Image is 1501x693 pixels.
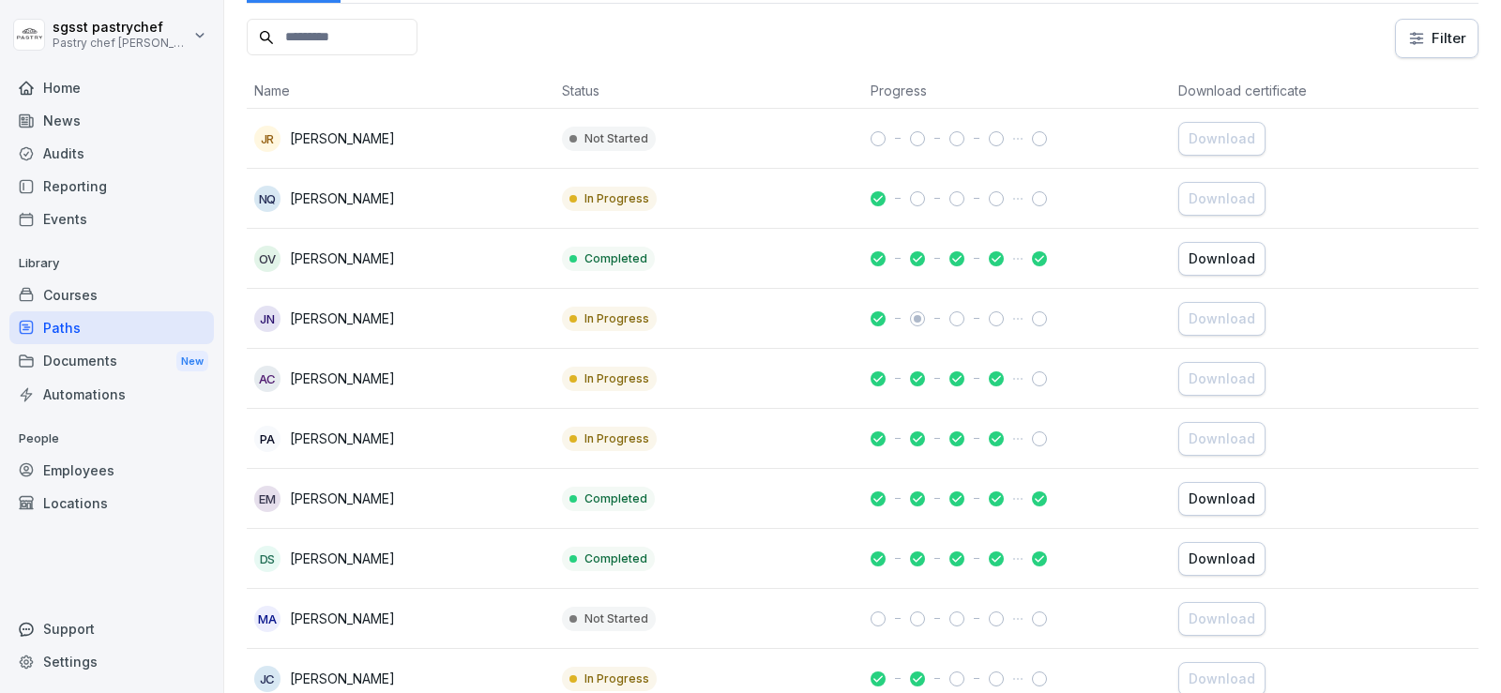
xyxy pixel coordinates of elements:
[254,666,280,692] div: JC
[1171,73,1478,109] th: Download certificate
[584,490,647,507] p: Completed
[9,378,214,411] a: Automations
[9,71,214,104] a: Home
[9,104,214,137] a: News
[9,487,214,520] a: Locations
[554,73,862,109] th: Status
[1189,489,1255,509] div: Download
[53,20,190,36] p: sgsst pastrychef
[9,203,214,235] a: Events
[9,137,214,170] a: Audits
[1189,549,1255,569] div: Download
[1178,422,1266,456] button: Download
[584,550,647,567] p: Completed
[1178,542,1266,576] button: Download
[584,130,648,147] p: Not Started
[1189,128,1255,149] div: Download
[584,610,648,627] p: Not Started
[290,549,395,568] p: [PERSON_NAME]
[1189,249,1255,269] div: Download
[584,310,649,327] p: In Progress
[1178,122,1266,156] button: Download
[290,188,395,208] p: [PERSON_NAME]
[254,366,280,392] div: AC
[1178,182,1266,216] button: Download
[1189,369,1255,389] div: Download
[290,489,395,508] p: [PERSON_NAME]
[1189,309,1255,329] div: Download
[9,612,214,645] div: Support
[1178,242,1266,276] button: Download
[1407,29,1466,48] div: Filter
[254,486,280,512] div: EM
[1189,609,1255,629] div: Download
[290,128,395,148] p: [PERSON_NAME]
[254,606,280,632] div: MA
[1189,669,1255,689] div: Download
[9,279,214,311] a: Courses
[290,309,395,328] p: [PERSON_NAME]
[290,669,395,688] p: [PERSON_NAME]
[863,73,1171,109] th: Progress
[9,424,214,454] p: People
[290,369,395,388] p: [PERSON_NAME]
[254,186,280,212] div: NQ
[254,306,280,332] div: JN
[290,609,395,628] p: [PERSON_NAME]
[584,190,649,207] p: In Progress
[584,430,649,447] p: In Progress
[1178,362,1266,396] button: Download
[254,426,280,452] div: PA
[9,344,214,379] a: DocumentsNew
[9,344,214,379] div: Documents
[290,429,395,448] p: [PERSON_NAME]
[584,370,649,387] p: In Progress
[9,645,214,678] a: Settings
[254,126,280,152] div: JR
[9,311,214,344] a: Paths
[290,249,395,268] p: [PERSON_NAME]
[584,670,649,687] p: In Progress
[1178,602,1266,636] button: Download
[584,250,647,267] p: Completed
[1189,429,1255,449] div: Download
[254,546,280,572] div: DS
[176,351,208,372] div: New
[1396,20,1478,57] button: Filter
[9,170,214,203] a: Reporting
[254,246,280,272] div: OV
[1189,188,1255,209] div: Download
[9,249,214,279] p: Library
[1178,302,1266,336] button: Download
[247,73,554,109] th: Name
[53,37,190,50] p: Pastry chef [PERSON_NAME] y Cocina gourmet
[1178,482,1266,516] button: Download
[9,454,214,487] a: Employees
